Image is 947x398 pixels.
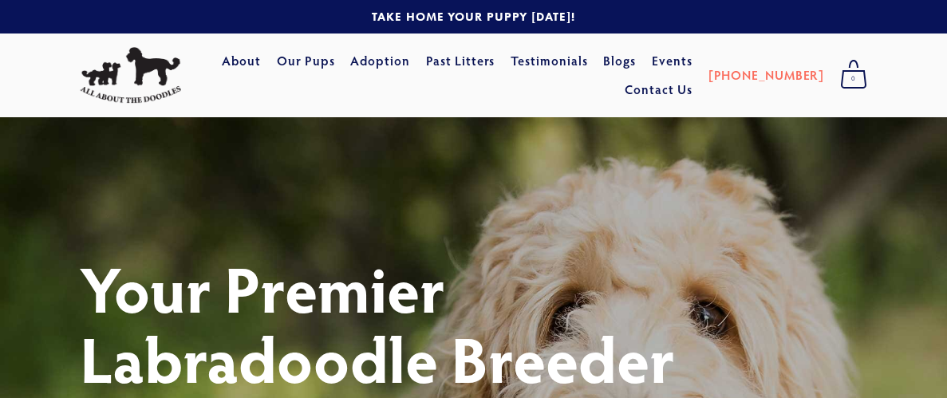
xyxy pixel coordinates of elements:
[603,47,636,76] a: Blogs
[222,47,261,76] a: About
[80,47,181,104] img: All About The Doodles
[80,253,867,393] h1: Your Premier Labradoodle Breeder
[652,47,692,76] a: Events
[832,55,875,95] a: 0 items in cart
[350,47,410,76] a: Adoption
[625,75,692,104] a: Contact Us
[708,61,824,89] a: [PHONE_NUMBER]
[511,47,588,76] a: Testimonials
[840,69,867,89] span: 0
[426,52,495,69] a: Past Litters
[277,47,335,76] a: Our Pups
